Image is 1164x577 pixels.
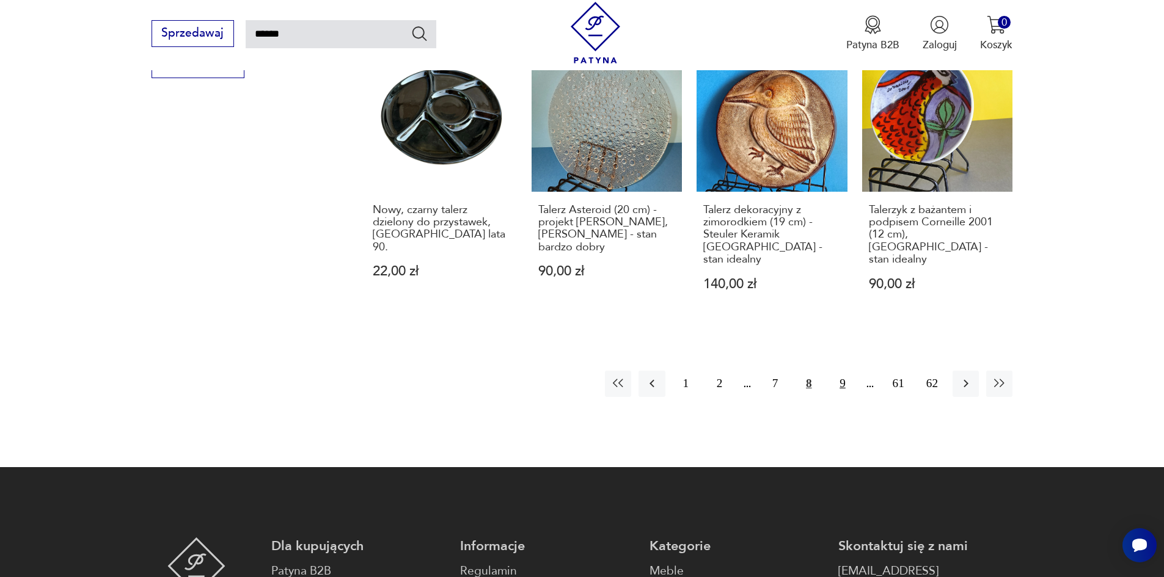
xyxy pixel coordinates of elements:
a: Sprzedawaj [152,29,234,39]
p: 90,00 zł [869,278,1006,291]
button: Patyna B2B [846,15,899,52]
button: 0Koszyk [980,15,1012,52]
p: 90,00 zł [538,265,676,278]
button: 2 [706,371,733,397]
button: 61 [885,371,912,397]
button: Sprzedawaj [152,20,234,47]
p: Koszyk [980,38,1012,52]
p: Zaloguj [923,38,957,52]
img: Ikonka użytkownika [930,15,949,34]
p: Skontaktuj się z nami [838,537,1012,555]
button: 62 [919,371,945,397]
img: Ikona medalu [863,15,882,34]
a: Nowy, czarny talerz dzielony do przystawek, Niemcy lata 90.Nowy, czarny talerz dzielony do przyst... [366,42,517,319]
p: 140,00 zł [703,278,841,291]
h3: Talerzyk z bażantem i podpisem Corneille 2001 (12 cm), [GEOGRAPHIC_DATA] - stan idealny [869,204,1006,266]
iframe: Smartsupp widget button [1122,528,1157,562]
h3: Talerz Asteroid (20 cm) - projekt [PERSON_NAME], [PERSON_NAME] - stan bardzo dobry [538,204,676,254]
a: Ikona medaluPatyna B2B [846,15,899,52]
a: Talerz dekoracyjny z zimorodkiem (19 cm) - Steuler Keramik Germany - stan idealnyTalerz dekoracyj... [697,42,847,319]
p: 22,00 zł [373,265,510,278]
p: Patyna B2B [846,38,899,52]
img: Patyna - sklep z meblami i dekoracjami vintage [565,2,626,64]
p: Dla kupujących [271,537,445,555]
h3: Talerz dekoracyjny z zimorodkiem (19 cm) - Steuler Keramik [GEOGRAPHIC_DATA] - stan idealny [703,204,841,266]
a: KlasykTalerz Asteroid (20 cm) - projekt Jan Drost, HSG Ząbkowice - stan bardzo dobryTalerz Astero... [532,42,683,319]
h3: Nowy, czarny talerz dzielony do przystawek, [GEOGRAPHIC_DATA] lata 90. [373,204,510,254]
img: Ikona koszyka [987,15,1006,34]
button: 9 [829,371,855,397]
button: Szukaj [411,24,428,42]
button: 7 [762,371,788,397]
p: Kategorie [650,537,824,555]
p: Informacje [460,537,634,555]
a: Talerzyk z bażantem i podpisem Corneille 2001 (12 cm), Holandia - stan idealnyTalerzyk z bażantem... [862,42,1013,319]
button: 1 [673,371,699,397]
button: Zaloguj [923,15,957,52]
button: 8 [796,371,822,397]
div: 0 [998,16,1011,29]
